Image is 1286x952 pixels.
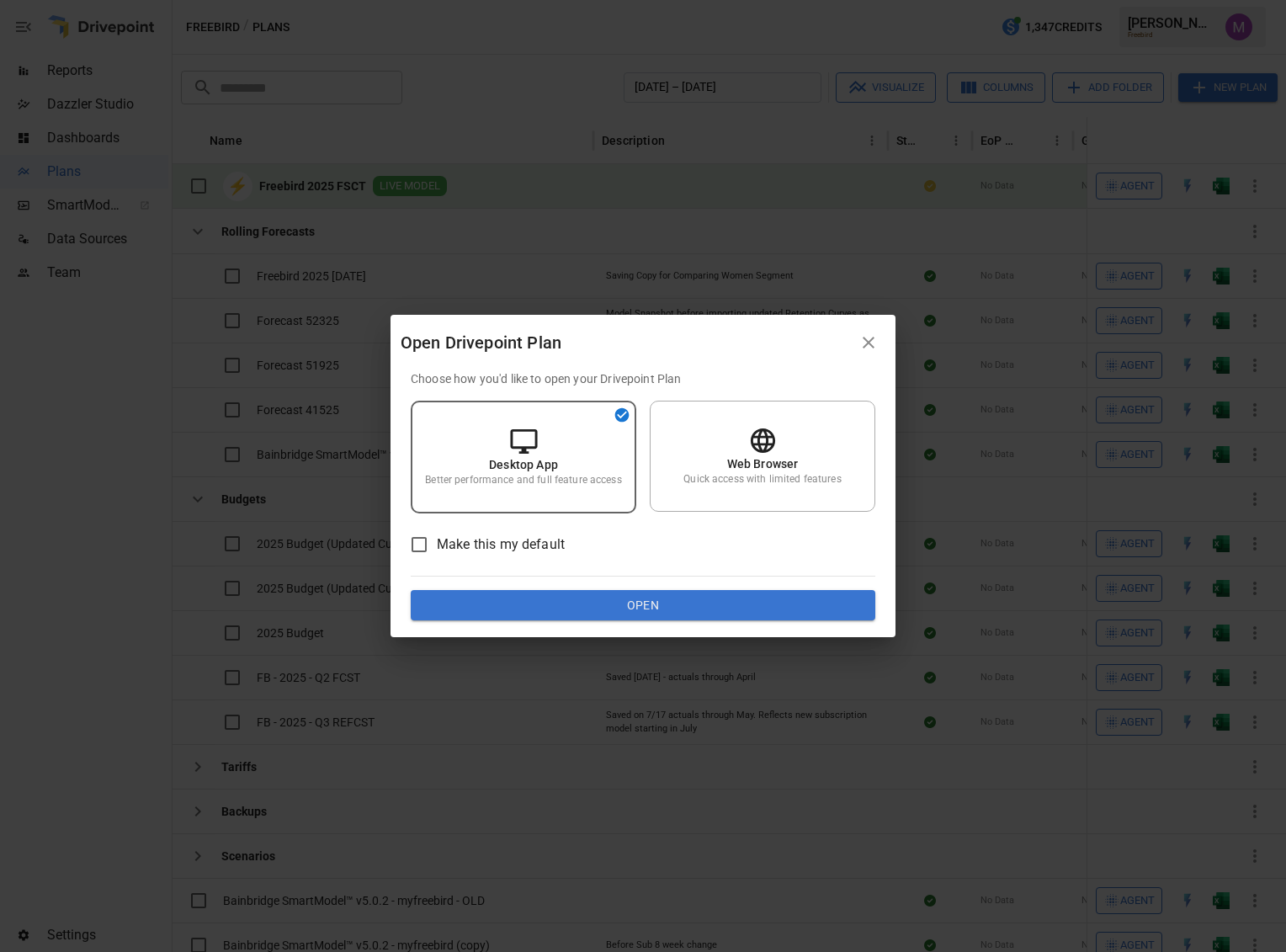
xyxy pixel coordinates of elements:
[411,590,875,620] button: Open
[411,370,875,387] p: Choose how you'd like to open your Drivepoint Plan
[683,472,841,487] p: Quick access with limited features
[489,456,558,473] p: Desktop App
[437,535,565,555] span: Make this my default
[401,329,852,356] div: Open Drivepoint Plan
[727,455,799,472] p: Web Browser
[425,473,621,487] p: Better performance and full feature access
